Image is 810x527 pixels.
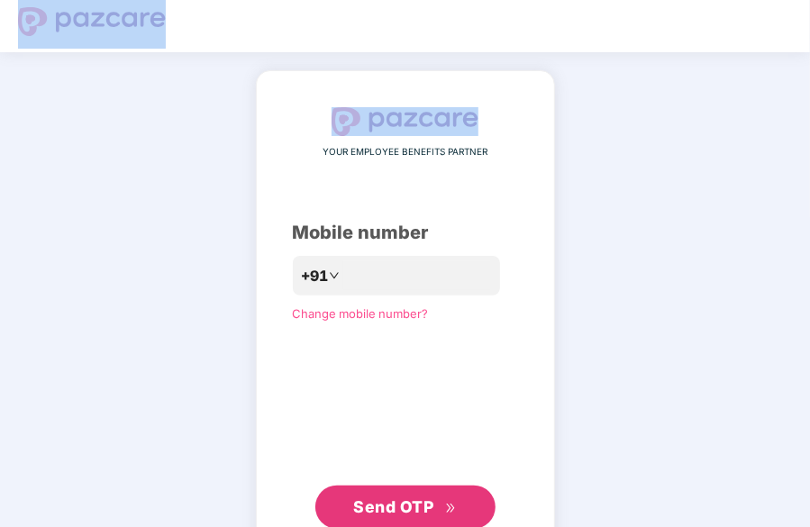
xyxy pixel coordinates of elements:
img: logo [18,7,166,36]
img: logo [332,107,479,136]
span: +91 [302,265,329,287]
span: YOUR EMPLOYEE BENEFITS PARTNER [323,145,487,159]
a: Change mobile number? [293,306,429,321]
div: Mobile number [293,219,518,247]
span: down [329,270,340,281]
span: double-right [445,503,457,514]
span: Send OTP [353,497,433,516]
